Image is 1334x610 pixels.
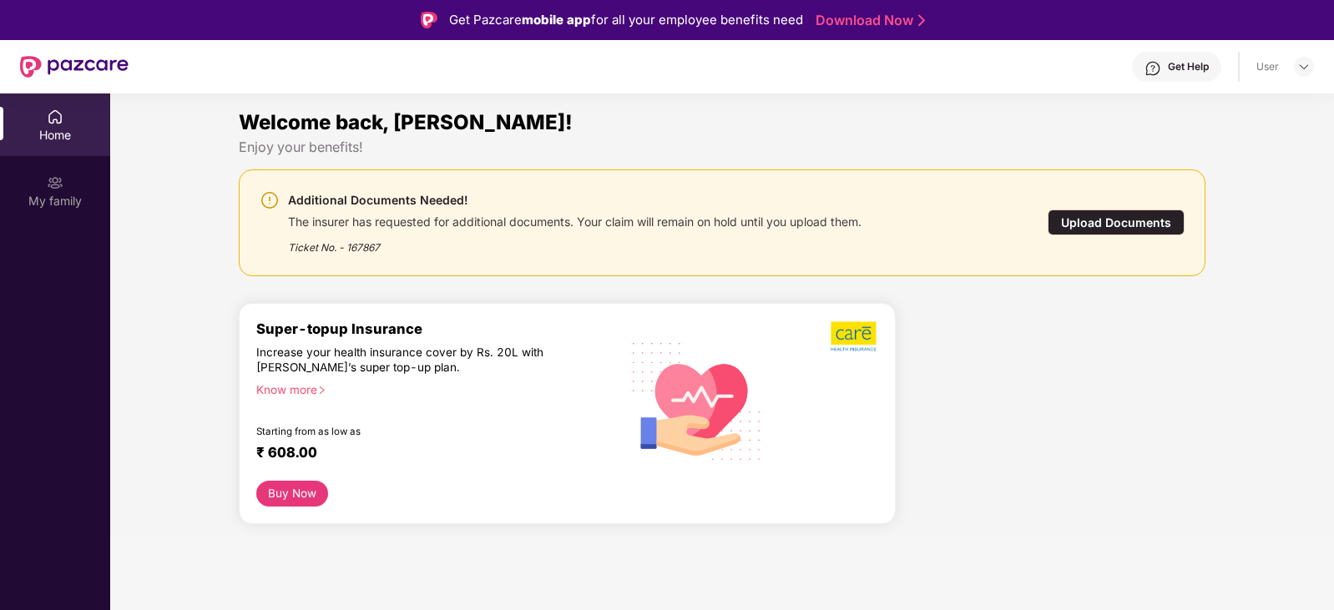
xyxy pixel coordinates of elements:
[1145,60,1161,77] img: svg+xml;base64,PHN2ZyBpZD0iSGVscC0zMngzMiIgeG1sbnM9Imh0dHA6Ly93d3cudzMub3JnLzIwMDAvc3ZnIiB3aWR0aD...
[47,174,63,191] img: svg+xml;base64,PHN2ZyB3aWR0aD0iMjAiIGhlaWdodD0iMjAiIHZpZXdCb3g9IjAgMCAyMCAyMCIgZmlsbD0ibm9uZSIgeG...
[1256,60,1279,73] div: User
[1048,209,1185,235] div: Upload Documents
[619,321,775,479] img: svg+xml;base64,PHN2ZyB4bWxucz0iaHR0cDovL3d3dy53My5vcmcvMjAwMC9zdmciIHhtbG5zOnhsaW5rPSJodHRwOi8vd3...
[256,481,327,507] button: Buy Now
[816,12,920,29] a: Download Now
[256,382,609,394] div: Know more
[831,320,878,352] img: b5dec4f62d2307b9de63beb79f102df3.png
[256,320,619,337] div: Super-topup Insurance
[421,12,437,28] img: Logo
[288,229,862,255] div: Ticket No. - 167867
[20,56,129,78] img: New Pazcare Logo
[918,12,925,29] img: Stroke
[449,10,803,30] div: Get Pazcare for all your employee benefits need
[256,444,602,464] div: ₹ 608.00
[256,345,547,375] div: Increase your health insurance cover by Rs. 20L with [PERSON_NAME]’s super top-up plan.
[1168,60,1209,73] div: Get Help
[1297,60,1311,73] img: svg+xml;base64,PHN2ZyBpZD0iRHJvcGRvd24tMzJ4MzIiIHhtbG5zPSJodHRwOi8vd3d3LnczLm9yZy8yMDAwL3N2ZyIgd2...
[47,108,63,125] img: svg+xml;base64,PHN2ZyBpZD0iSG9tZSIgeG1sbnM9Imh0dHA6Ly93d3cudzMub3JnLzIwMDAvc3ZnIiB3aWR0aD0iMjAiIG...
[317,386,326,395] span: right
[239,110,573,134] span: Welcome back, [PERSON_NAME]!
[522,12,591,28] strong: mobile app
[288,210,862,229] div: The insurer has requested for additional documents. Your claim will remain on hold until you uplo...
[260,190,280,210] img: svg+xml;base64,PHN2ZyBpZD0iV2FybmluZ18tXzI0eDI0IiBkYXRhLW5hbWU9Ildhcm5pbmcgLSAyNHgyNCIgeG1sbnM9Im...
[256,426,548,437] div: Starting from as low as
[239,139,1205,156] div: Enjoy your benefits!
[288,190,862,210] div: Additional Documents Needed!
